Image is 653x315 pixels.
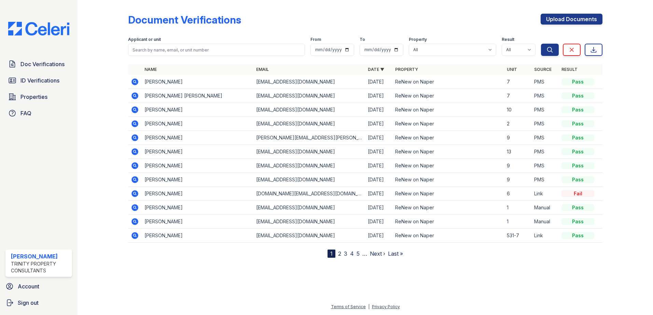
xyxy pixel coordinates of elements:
[11,252,69,260] div: [PERSON_NAME]
[392,159,504,173] td: ReNew on Naper
[507,67,517,72] a: Unit
[253,229,365,243] td: [EMAIL_ADDRESS][DOMAIN_NAME]
[253,145,365,159] td: [EMAIL_ADDRESS][DOMAIN_NAME]
[392,173,504,187] td: ReNew on Naper
[365,215,392,229] td: [DATE]
[5,57,72,71] a: Doc Verifications
[502,37,514,42] label: Result
[561,148,594,155] div: Pass
[253,89,365,103] td: [EMAIL_ADDRESS][DOMAIN_NAME]
[392,201,504,215] td: ReNew on Naper
[365,145,392,159] td: [DATE]
[128,14,241,26] div: Document Verifications
[142,187,253,201] td: [PERSON_NAME]
[531,173,559,187] td: PMS
[531,103,559,117] td: PMS
[541,14,602,25] a: Upload Documents
[504,159,531,173] td: 9
[504,103,531,117] td: 10
[372,304,400,309] a: Privacy Policy
[504,131,531,145] td: 9
[142,117,253,131] td: [PERSON_NAME]
[531,187,559,201] td: Link
[561,190,594,197] div: Fail
[142,131,253,145] td: [PERSON_NAME]
[253,117,365,131] td: [EMAIL_ADDRESS][DOMAIN_NAME]
[3,280,75,293] a: Account
[3,22,75,35] img: CE_Logo_Blue-a8612792a0a2168367f1c8372b55b34899dd931a85d93a1a3d3e32e68fde9ad4.png
[253,215,365,229] td: [EMAIL_ADDRESS][DOMAIN_NAME]
[504,75,531,89] td: 7
[392,89,504,103] td: ReNew on Naper
[561,134,594,141] div: Pass
[365,173,392,187] td: [DATE]
[531,201,559,215] td: Manual
[20,109,31,117] span: FAQ
[357,250,360,257] a: 5
[368,67,384,72] a: Date ▼
[370,250,385,257] a: Next ›
[392,75,504,89] td: ReNew on Naper
[392,215,504,229] td: ReNew on Naper
[256,67,269,72] a: Email
[365,117,392,131] td: [DATE]
[531,89,559,103] td: PMS
[504,201,531,215] td: 1
[561,176,594,183] div: Pass
[142,103,253,117] td: [PERSON_NAME]
[561,106,594,113] div: Pass
[310,37,321,42] label: From
[504,117,531,131] td: 2
[20,93,47,101] span: Properties
[504,187,531,201] td: 6
[504,173,531,187] td: 9
[142,145,253,159] td: [PERSON_NAME]
[253,103,365,117] td: [EMAIL_ADDRESS][DOMAIN_NAME]
[365,131,392,145] td: [DATE]
[18,299,39,307] span: Sign out
[5,106,72,120] a: FAQ
[392,145,504,159] td: ReNew on Naper
[504,89,531,103] td: 7
[531,131,559,145] td: PMS
[328,250,335,258] div: 1
[561,204,594,211] div: Pass
[144,67,157,72] a: Name
[253,131,365,145] td: [PERSON_NAME][EMAIL_ADDRESS][PERSON_NAME][DOMAIN_NAME]
[561,218,594,225] div: Pass
[20,60,65,68] span: Doc Verifications
[365,229,392,243] td: [DATE]
[534,67,552,72] a: Source
[365,159,392,173] td: [DATE]
[561,92,594,99] div: Pass
[360,37,365,42] label: To
[531,229,559,243] td: Link
[253,187,365,201] td: [DOMAIN_NAME][EMAIL_ADDRESS][DOMAIN_NAME]
[561,232,594,239] div: Pass
[253,173,365,187] td: [EMAIL_ADDRESS][DOMAIN_NAME]
[11,260,69,274] div: Trinity Property Consultants
[561,120,594,127] div: Pass
[253,159,365,173] td: [EMAIL_ADDRESS][DOMAIN_NAME]
[561,67,578,72] a: Result
[20,76,59,85] span: ID Verifications
[531,159,559,173] td: PMS
[3,296,75,310] a: Sign out
[392,103,504,117] td: ReNew on Naper
[531,215,559,229] td: Manual
[392,131,504,145] td: ReNew on Naper
[5,74,72,87] a: ID Verifications
[388,250,403,257] a: Last »
[561,162,594,169] div: Pass
[395,67,418,72] a: Property
[392,187,504,201] td: ReNew on Naper
[142,173,253,187] td: [PERSON_NAME]
[504,145,531,159] td: 13
[362,250,367,258] span: …
[531,75,559,89] td: PMS
[365,75,392,89] td: [DATE]
[365,201,392,215] td: [DATE]
[504,215,531,229] td: 1
[531,145,559,159] td: PMS
[392,229,504,243] td: ReNew on Naper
